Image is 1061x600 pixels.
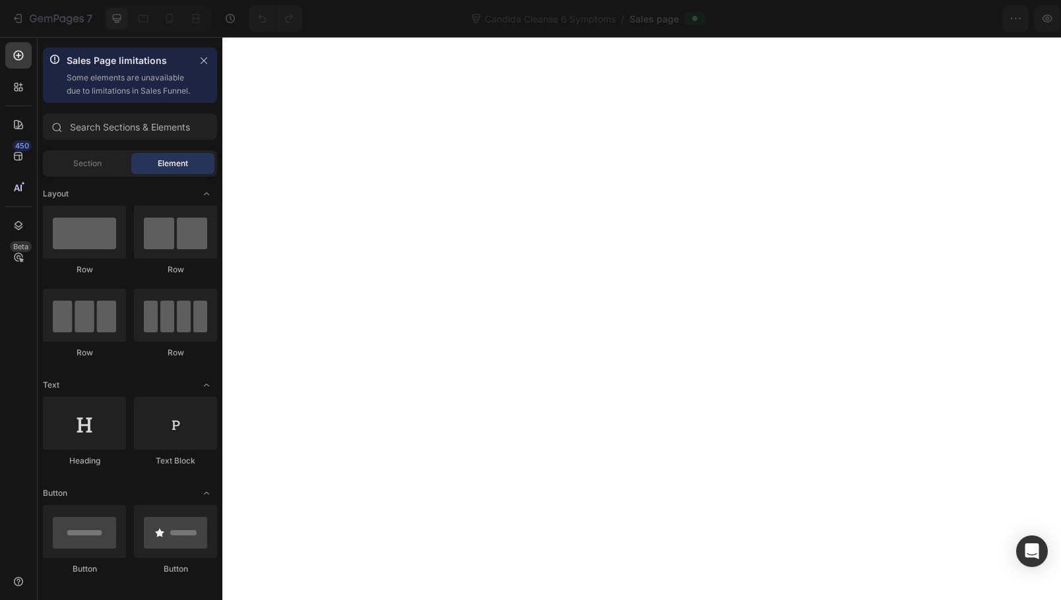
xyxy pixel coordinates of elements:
[43,188,69,200] span: Layout
[134,264,217,276] div: Row
[249,5,302,32] div: Undo/Redo
[936,13,957,24] span: Save
[158,158,188,169] span: Element
[134,455,217,467] div: Text Block
[43,487,67,499] span: Button
[973,5,1029,32] button: Publish
[196,375,217,396] span: Toggle open
[222,37,1061,600] iframe: Design area
[482,12,618,26] span: Candida Cleanse 6 Symptoms
[86,11,92,26] p: 7
[196,483,217,504] span: Toggle open
[10,241,32,252] div: Beta
[984,12,1017,26] div: Publish
[43,379,59,391] span: Text
[621,12,624,26] span: /
[924,5,968,32] button: Save
[5,5,98,32] button: 7
[1016,535,1048,567] div: Open Intercom Messenger
[67,71,191,98] p: Some elements are unavailable due to limitations in Sales Funnel.
[629,12,679,26] span: Sales page
[13,140,32,151] div: 450
[43,563,126,575] div: Button
[134,563,217,575] div: Button
[43,455,126,467] div: Heading
[196,183,217,204] span: Toggle open
[67,53,191,69] p: Sales Page limitations
[43,347,126,359] div: Row
[43,113,217,140] input: Search Sections & Elements
[43,264,126,276] div: Row
[134,347,217,359] div: Row
[73,158,102,169] span: Section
